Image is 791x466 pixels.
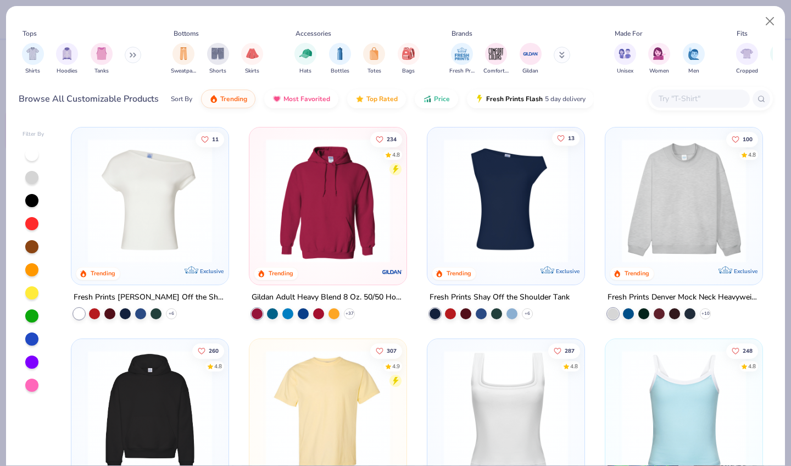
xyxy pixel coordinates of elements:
span: Exclusive [556,268,580,275]
button: Most Favorited [264,90,338,108]
button: filter button [207,43,229,75]
input: Try "T-Shirt" [658,92,742,105]
span: Women [649,67,669,75]
span: Bottles [331,67,349,75]
div: filter for Gildan [520,43,542,75]
span: Sweatpants [171,67,196,75]
div: Tops [23,29,37,38]
div: filter for Skirts [241,43,263,75]
button: filter button [520,43,542,75]
button: filter button [363,43,385,75]
img: TopRated.gif [355,95,364,103]
img: Bags Image [402,47,414,60]
span: Price [434,95,450,103]
div: Browse All Customizable Products [19,92,159,106]
div: filter for Unisex [614,43,636,75]
img: Hoodies Image [61,47,73,60]
div: 4.9 [392,362,400,370]
span: Unisex [617,67,633,75]
button: filter button [56,43,78,75]
div: Filter By [23,130,44,138]
button: Like [552,130,580,146]
div: filter for Hoodies [56,43,78,75]
img: 5716b33b-ee27-473a-ad8a-9b8687048459 [438,138,573,263]
span: 13 [568,135,575,141]
div: filter for Bags [398,43,420,75]
button: filter button [736,43,758,75]
img: Fresh Prints Image [454,46,470,62]
img: Hats Image [299,47,312,60]
span: Shirts [25,67,40,75]
img: Totes Image [368,47,380,60]
div: filter for Fresh Prints [449,43,475,75]
div: Bottoms [174,29,199,38]
div: Sort By [171,94,192,104]
div: 4.8 [392,151,400,159]
img: Comfort Colors Image [488,46,504,62]
span: Hoodies [57,67,77,75]
div: filter for Totes [363,43,385,75]
div: 4.8 [570,362,578,370]
span: Fresh Prints Flash [486,95,543,103]
span: Skirts [245,67,259,75]
button: Trending [201,90,255,108]
span: Hats [299,67,311,75]
span: + 37 [346,310,354,317]
button: Price [415,90,458,108]
span: + 6 [525,310,530,317]
span: Gildan [522,67,538,75]
button: Fresh Prints Flash5 day delivery [467,90,594,108]
span: 307 [387,348,397,353]
button: filter button [22,43,44,75]
img: Shorts Image [211,47,224,60]
div: Brands [452,29,472,38]
img: Skirts Image [246,47,259,60]
div: filter for Bottles [329,43,351,75]
span: 100 [743,136,753,142]
div: filter for Tanks [91,43,113,75]
button: filter button [683,43,705,75]
div: Fresh Prints [PERSON_NAME] Off the Shoulder Top [74,291,226,304]
img: 01756b78-01f6-4cc6-8d8a-3c30c1a0c8ac [260,138,396,263]
button: filter button [241,43,263,75]
span: 287 [565,348,575,353]
span: Comfort Colors [483,67,509,75]
img: Shirts Image [26,47,39,60]
div: filter for Men [683,43,705,75]
span: 234 [387,136,397,142]
span: Top Rated [366,95,398,103]
div: Accessories [296,29,331,38]
img: f5d85501-0dbb-4ee4-b115-c08fa3845d83 [616,138,751,263]
button: filter button [171,43,196,75]
button: Like [370,131,402,147]
span: Tanks [94,67,109,75]
span: 248 [743,348,753,353]
img: Men Image [688,47,700,60]
div: Fits [737,29,748,38]
div: Made For [615,29,642,38]
span: Exclusive [733,268,757,275]
div: filter for Women [648,43,670,75]
span: Totes [367,67,381,75]
span: Bags [402,67,415,75]
div: Gildan Adult Heavy Blend 8 Oz. 50/50 Hooded Sweatshirt [252,291,404,304]
button: filter button [91,43,113,75]
button: Like [370,343,402,358]
img: Unisex Image [619,47,631,60]
div: filter for Shorts [207,43,229,75]
span: Exclusive [200,268,224,275]
button: filter button [398,43,420,75]
div: 4.8 [215,362,222,370]
button: filter button [483,43,509,75]
div: filter for Shirts [22,43,44,75]
span: Most Favorited [283,95,330,103]
img: Cropped Image [740,47,753,60]
div: filter for Sweatpants [171,43,196,75]
button: Close [760,11,781,32]
span: Shorts [209,67,226,75]
button: filter button [648,43,670,75]
div: filter for Hats [294,43,316,75]
img: most_fav.gif [272,95,281,103]
div: Fresh Prints Shay Off the Shoulder Tank [430,291,570,304]
button: filter button [329,43,351,75]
